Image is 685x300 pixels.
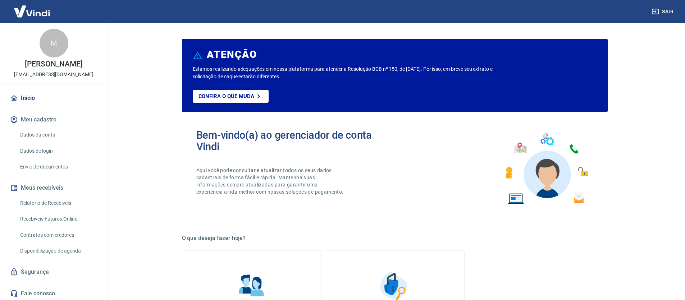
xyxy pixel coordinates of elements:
[17,228,99,243] a: Contratos com credores
[196,167,345,195] p: Aqui você pode consultar e atualizar todos os seus dados cadastrais de forma fácil e rápida. Mant...
[499,129,593,209] img: Imagem de um avatar masculino com diversos icones exemplificando as funcionalidades do gerenciado...
[25,60,82,68] p: [PERSON_NAME]
[9,90,99,106] a: Início
[14,71,93,78] p: [EMAIL_ADDRESS][DOMAIN_NAME]
[9,180,99,196] button: Meus recebíveis
[193,65,516,80] p: Estamos realizando adequações em nossa plataforma para atender a Resolução BCB nº 150, de [DATE]....
[40,29,68,57] div: M
[9,112,99,128] button: Meu cadastro
[17,244,99,258] a: Disponibilização de agenda
[9,0,55,22] img: Vindi
[17,196,99,211] a: Relatório de Recebíveis
[182,235,608,242] h5: O que deseja fazer hoje?
[9,264,99,280] a: Segurança
[17,212,99,226] a: Recebíveis Futuros Online
[198,93,254,100] p: Confira o que muda
[196,129,395,152] h2: Bem-vindo(a) ao gerenciador de conta Vindi
[17,144,99,158] a: Dados de login
[650,5,676,18] button: Sair
[17,128,99,142] a: Dados da conta
[193,90,269,103] a: Confira o que muda
[207,51,257,58] h6: ATENÇÃO
[17,160,99,174] a: Envio de documentos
